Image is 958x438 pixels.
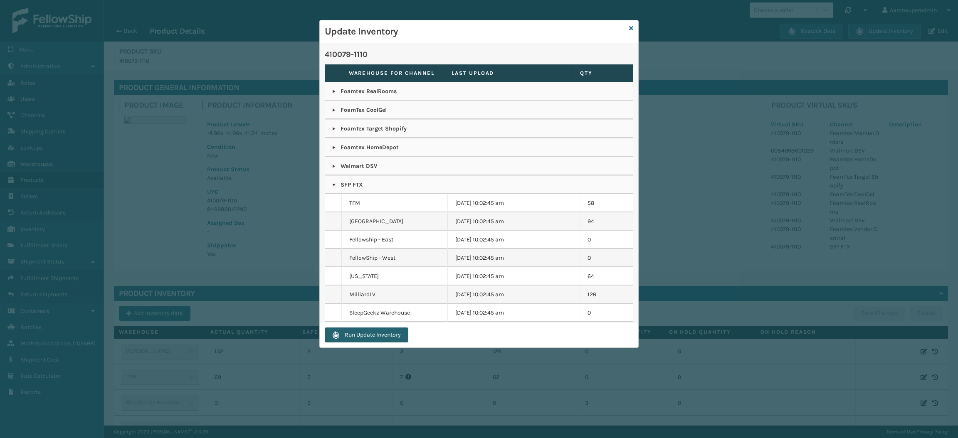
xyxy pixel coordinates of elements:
[448,267,580,285] td: [DATE] 10:02:45 am
[342,249,448,267] td: FellowShip - West
[332,143,626,152] p: Foamtex HomeDepot
[448,249,580,267] td: [DATE] 10:02:45 am
[332,106,626,114] p: FoamTex CoolGel
[342,285,448,304] td: MilliardLV
[349,69,436,77] label: Warehouse for channel
[448,304,580,322] td: [DATE] 10:02:45 am
[580,212,633,231] td: 94
[332,181,626,189] p: SFP FTX
[452,69,565,77] label: Last Upload
[342,267,448,285] td: [US_STATE]
[342,194,448,212] td: TFM
[580,69,616,77] label: QTY
[580,194,633,212] td: 58
[448,285,580,304] td: [DATE] 10:02:45 am
[342,212,448,231] td: [GEOGRAPHIC_DATA]
[448,231,580,249] td: [DATE] 10:02:45 am
[448,212,580,231] td: [DATE] 10:02:45 am
[580,249,633,267] td: 0
[580,304,633,322] td: 0
[332,125,626,133] p: FoamTex Target Shopify
[580,231,633,249] td: 0
[342,304,448,322] td: SleepGeekz Warehouse
[332,162,626,170] p: Walmart DSV
[342,231,448,249] td: Fellowship - East
[580,267,633,285] td: 64
[332,87,626,96] p: Foamtex RealRooms
[325,327,408,342] button: Run Update Inventory
[448,194,580,212] td: [DATE] 10:02:45 am
[325,48,633,61] p: 410079-1110
[325,25,626,38] h3: Update Inventory
[580,285,633,304] td: 126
